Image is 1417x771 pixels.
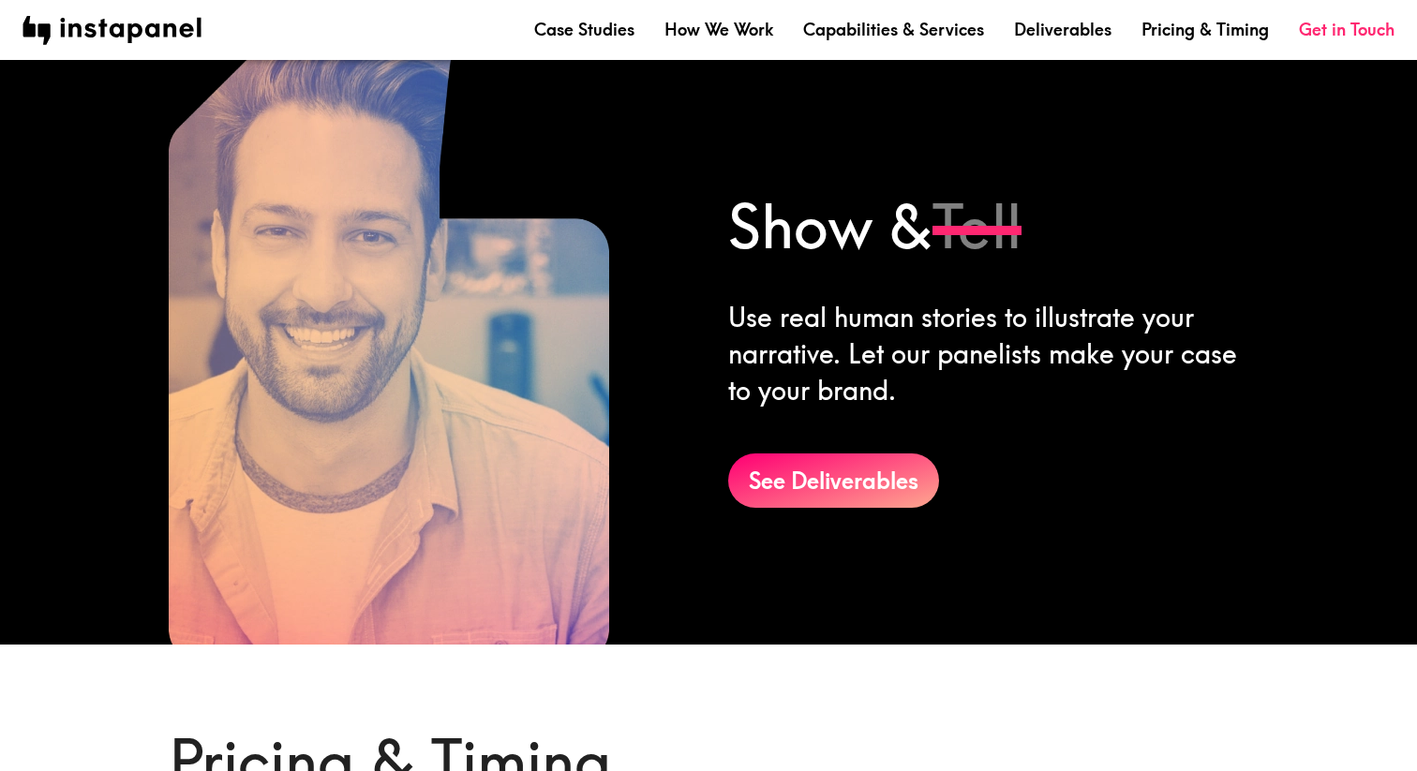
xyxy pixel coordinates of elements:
a: Case Studies [534,18,634,41]
div: Use real human stories to illustrate your narrative. Let our panelists make your case to your brand. [728,299,1248,409]
img: instapanel [22,16,201,45]
h1: Show & [728,185,1248,269]
img: A Panelist [169,48,609,645]
a: Capabilities & Services [803,18,984,41]
a: Get in Touch [1299,18,1395,41]
a: See Deliverables [728,453,939,508]
a: Pricing & Timing [1141,18,1269,41]
a: Deliverables [1014,18,1111,41]
s: Tell [932,188,1022,263]
a: How We Work [664,18,773,41]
